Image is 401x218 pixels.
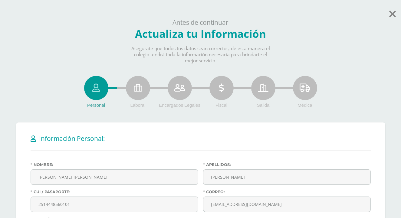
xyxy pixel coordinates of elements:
[389,5,396,20] a: Saltar actualización de datos
[31,170,198,184] input: Nombre
[257,102,270,108] span: Salida
[31,197,198,212] input: CUI / Pasaporte
[203,162,371,167] label: Apellidos:
[215,102,227,108] span: Fiscal
[31,162,198,167] label: Nombre:
[31,190,198,194] label: CUI / Pasaporte:
[203,190,371,194] label: Correo:
[297,102,312,108] span: Médica
[173,18,228,27] span: Antes de continuar
[159,102,200,108] span: Encargados Legales
[130,102,145,108] span: Laboral
[203,170,370,184] input: Apellidos
[203,197,370,212] input: Correo
[87,102,105,108] span: Personal
[126,46,275,64] p: Asegurate que todos tus datos sean correctos, de esta manera el colegio tendrá toda la informació...
[39,134,105,143] span: Información Personal:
